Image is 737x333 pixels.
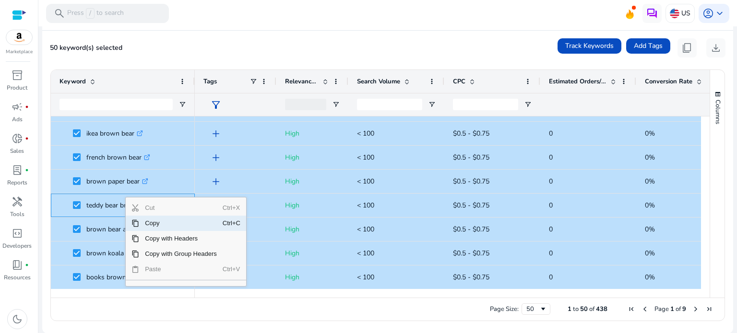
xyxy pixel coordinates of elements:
[676,305,681,313] span: of
[453,177,489,186] span: $0.5 - $0.75
[285,77,319,86] span: Relevance Score
[549,177,553,186] span: 0
[285,148,340,167] p: High
[710,42,722,54] span: download
[6,30,32,45] img: amazon.svg
[12,133,23,144] span: donut_small
[86,243,147,263] p: brown koala bear
[596,305,607,313] span: 438
[86,267,150,287] p: books brown bear
[453,77,465,86] span: CPC
[86,195,148,215] p: teddy bear brown
[4,273,31,282] p: Resources
[645,129,655,138] span: 0%
[139,216,223,231] span: Copy
[203,77,217,86] span: Tags
[713,100,722,124] span: Columns
[549,129,553,138] span: 0
[453,201,489,210] span: $0.5 - $0.75
[568,305,571,313] span: 1
[86,148,150,167] p: french brown bear
[549,153,553,162] span: 0
[705,305,713,313] div: Last Page
[25,105,29,109] span: fiber_manual_record
[86,8,95,19] span: /
[86,219,143,239] p: brown bear app
[490,305,519,313] div: Page Size:
[12,101,23,113] span: campaign
[59,99,173,110] input: Keyword Filter Input
[357,129,374,138] span: < 100
[573,305,579,313] span: to
[589,305,594,313] span: of
[357,201,374,210] span: < 100
[139,200,223,216] span: Cut
[549,77,606,86] span: Estimated Orders/Month
[670,9,679,18] img: us.svg
[645,273,655,282] span: 0%
[453,129,489,138] span: $0.5 - $0.75
[681,42,693,54] span: content_copy
[522,303,550,315] div: Page Size
[10,210,24,218] p: Tools
[357,77,400,86] span: Search Volume
[139,246,223,262] span: Copy with Group Headers
[357,225,374,234] span: < 100
[645,201,655,210] span: 0%
[285,124,340,143] p: High
[453,99,518,110] input: CPC Filter Input
[453,273,489,282] span: $0.5 - $0.75
[565,41,614,51] span: Track Keywords
[645,249,655,258] span: 0%
[223,200,243,216] span: Ctrl+X
[12,164,23,176] span: lab_profile
[357,153,374,162] span: < 100
[549,201,553,210] span: 0
[223,262,243,277] span: Ctrl+V
[654,305,669,313] span: Page
[357,249,374,258] span: < 100
[139,231,223,246] span: Copy with Headers
[67,8,124,19] p: Press to search
[628,305,635,313] div: First Page
[12,313,23,325] span: dark_mode
[332,101,340,108] button: Open Filter Menu
[285,195,340,215] p: High
[526,305,539,313] div: 50
[7,178,27,187] p: Reports
[86,124,143,143] p: ikea brown bear
[706,38,725,57] button: download
[125,197,247,287] div: Context Menu
[645,225,655,234] span: 0%
[12,115,23,124] p: Ads
[558,38,621,54] button: Track Keywords
[59,77,86,86] span: Keyword
[428,101,436,108] button: Open Filter Menu
[210,128,222,139] span: add
[645,177,655,186] span: 0%
[178,101,186,108] button: Open Filter Menu
[634,41,663,51] span: Add Tags
[10,147,24,155] p: Sales
[210,176,222,187] span: add
[702,8,714,19] span: account_circle
[12,69,23,81] span: inventory_2
[6,48,33,56] p: Marketplace
[681,5,690,22] p: US
[12,259,23,271] span: book_4
[25,168,29,172] span: fiber_manual_record
[678,38,697,57] button: content_copy
[12,228,23,239] span: code_blocks
[139,262,223,277] span: Paste
[453,153,489,162] span: $0.5 - $0.75
[25,263,29,267] span: fiber_manual_record
[285,267,340,287] p: High
[223,216,243,231] span: Ctrl+C
[12,196,23,207] span: handyman
[357,273,374,282] span: < 100
[357,177,374,186] span: < 100
[54,8,65,19] span: search
[50,43,122,52] span: 50 keyword(s) selected
[25,137,29,140] span: fiber_manual_record
[641,305,649,313] div: Previous Page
